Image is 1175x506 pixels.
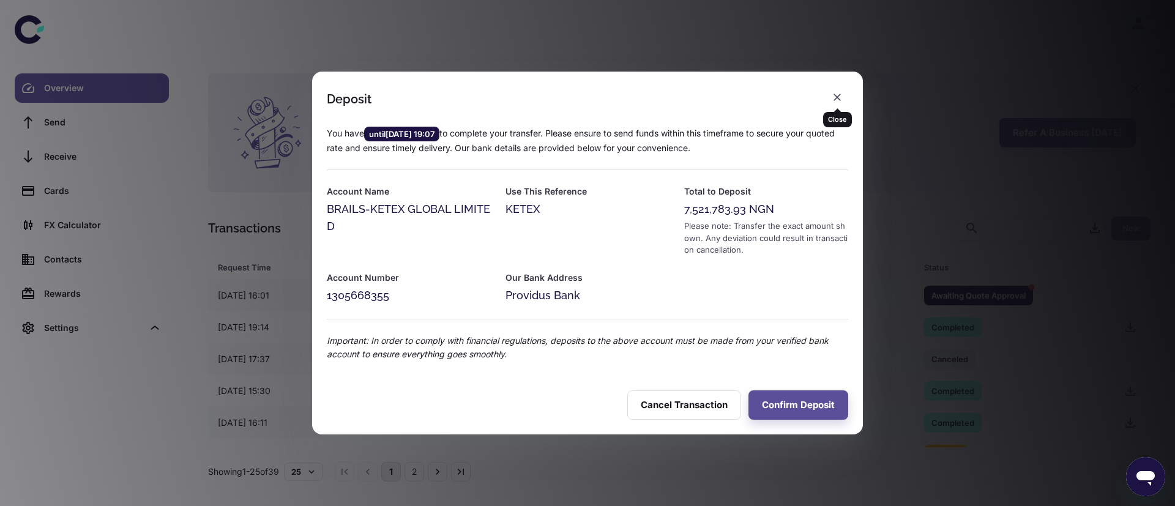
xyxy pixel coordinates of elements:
[684,220,848,256] div: Please note: Transfer the exact amount shown. Any deviation could result in transaction cancellat...
[627,390,741,420] button: Cancel Transaction
[1126,457,1165,496] iframe: Button to launch messaging window
[505,271,670,285] h6: Our Bank Address
[327,127,848,155] p: You have to complete your transfer. Please ensure to send funds within this timeframe to secure y...
[327,287,491,304] div: 1305668355
[327,271,491,285] h6: Account Number
[748,390,848,420] button: Confirm Deposit
[364,128,439,140] span: until [DATE] 19:07
[505,185,670,198] h6: Use This Reference
[505,201,670,218] div: KETEX
[327,201,491,235] div: BRAILS-KETEX GLOBAL LIMITED
[505,287,670,304] div: Providus Bank
[327,334,848,361] p: Important: In order to comply with financial regulations, deposits to the above account must be m...
[684,201,848,218] div: 7,521,783.93 NGN
[823,112,852,127] div: Close
[684,185,848,198] h6: Total to Deposit
[327,185,491,198] h6: Account Name
[327,92,371,106] div: Deposit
